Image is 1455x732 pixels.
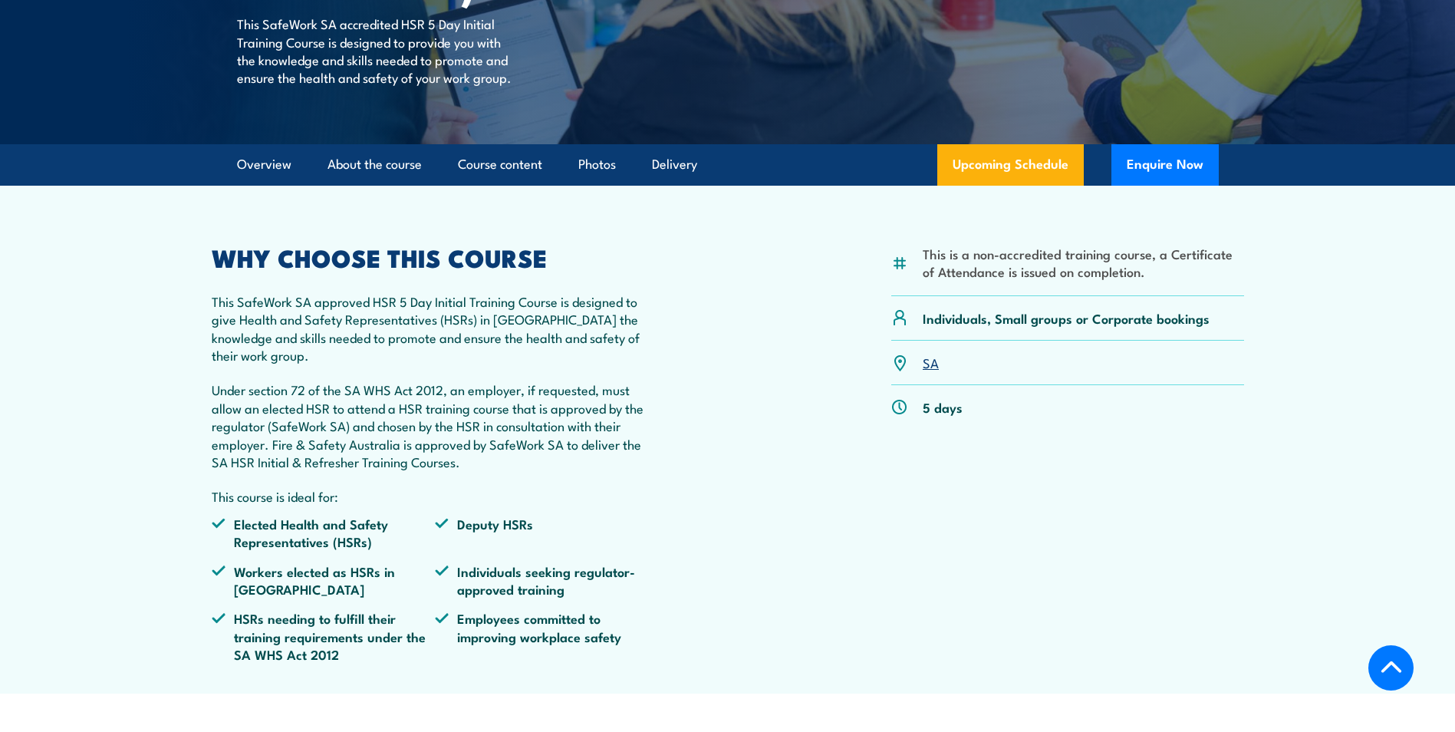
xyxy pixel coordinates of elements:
[212,246,660,268] h2: WHY CHOOSE THIS COURSE
[937,144,1084,186] a: Upcoming Schedule
[435,515,659,551] li: Deputy HSRs
[435,562,659,598] li: Individuals seeking regulator-approved training
[212,487,660,505] p: This course is ideal for:
[212,515,436,551] li: Elected Health and Safety Representatives (HSRs)
[212,381,660,470] p: Under section 72 of the SA WHS Act 2012, an employer, if requested, must allow an elected HSR to ...
[328,144,422,185] a: About the course
[578,144,616,185] a: Photos
[923,309,1210,327] p: Individuals, Small groups or Corporate bookings
[237,15,517,87] p: This SafeWork SA accredited HSR 5 Day Initial Training Course is designed to provide you with the...
[923,353,939,371] a: SA
[458,144,542,185] a: Course content
[652,144,697,185] a: Delivery
[1111,144,1219,186] button: Enquire Now
[923,245,1244,281] li: This is a non-accredited training course, a Certificate of Attendance is issued on completion.
[212,292,660,364] p: This SafeWork SA approved HSR 5 Day Initial Training Course is designed to give Health and Safety...
[237,144,291,185] a: Overview
[923,398,963,416] p: 5 days
[212,609,436,663] li: HSRs needing to fulfill their training requirements under the SA WHS Act 2012
[435,609,659,663] li: Employees committed to improving workplace safety
[212,562,436,598] li: Workers elected as HSRs in [GEOGRAPHIC_DATA]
